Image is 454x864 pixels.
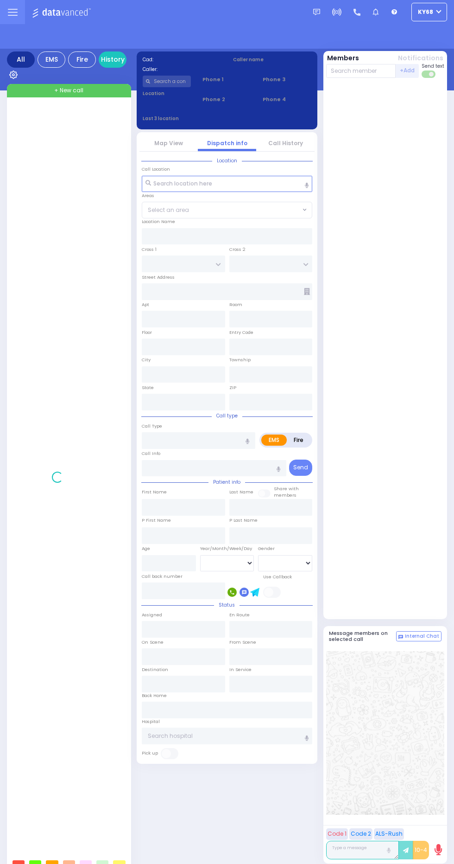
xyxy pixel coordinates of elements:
button: Code 1 [326,828,348,840]
label: City [142,357,151,363]
label: Gender [258,545,275,552]
span: Call type [212,412,242,419]
label: Location [143,90,191,97]
span: Status [214,602,240,608]
a: History [99,51,126,68]
img: comment-alt.png [398,635,403,640]
label: P First Name [142,517,171,524]
label: Areas [142,192,154,199]
img: message.svg [313,9,320,16]
label: Use Callback [263,574,292,580]
label: Floor [142,329,152,336]
button: Send [289,460,312,476]
span: + New call [54,86,83,95]
span: Other building occupants [304,288,310,295]
span: Phone 3 [263,76,311,83]
a: Call History [268,139,303,147]
button: Internal Chat [396,631,441,641]
label: Call Type [142,423,162,429]
span: Phone 4 [263,96,311,103]
label: Cross 2 [229,246,246,253]
label: In Service [229,666,252,673]
label: En Route [229,612,250,618]
label: On Scene [142,639,164,646]
label: Last 3 location [143,115,227,122]
input: Search hospital [142,728,312,744]
label: P Last Name [229,517,258,524]
span: Internal Chat [405,633,439,640]
button: Code 2 [349,828,372,840]
label: Apt [142,301,149,308]
label: Last Name [229,489,253,495]
label: Turn off text [422,70,436,79]
div: EMS [38,51,65,68]
label: Call Info [142,450,160,457]
a: Dispatch info [207,139,247,147]
label: Back Home [142,692,167,699]
button: ALS-Rush [374,828,404,840]
label: Township [229,357,251,363]
input: Search a contact [143,76,191,87]
label: First Name [142,489,167,495]
label: Call back number [142,573,183,580]
button: ky68 [411,3,447,21]
label: State [142,384,154,391]
img: Logo [32,6,94,18]
span: Patient info [208,479,245,486]
span: Location [212,157,242,164]
span: Phone 1 [202,76,251,83]
label: Age [142,545,150,552]
button: Members [327,53,359,63]
div: Year/Month/Week/Day [200,545,254,552]
label: Caller name [233,56,312,63]
div: Fire [68,51,96,68]
span: Send text [422,63,444,70]
label: Caller: [143,66,221,73]
label: Entry Code [229,329,253,336]
span: ky68 [418,8,433,16]
label: Fire [286,435,311,446]
label: Call Location [142,166,170,173]
span: members [274,492,296,498]
input: Search member [326,64,396,78]
label: From Scene [229,639,256,646]
span: Select an area [148,206,189,214]
label: Room [229,301,242,308]
small: Share with [274,486,299,492]
label: ZIP [229,384,236,391]
h5: Message members on selected call [329,630,397,642]
button: Notifications [398,53,443,63]
label: Cross 1 [142,246,157,253]
label: Cad: [143,56,221,63]
label: Assigned [142,612,162,618]
span: Phone 2 [202,96,251,103]
label: Location Name [142,218,175,225]
label: Pick up [142,750,158,756]
label: Destination [142,666,168,673]
label: Hospital [142,718,160,725]
label: EMS [261,435,287,446]
div: All [7,51,35,68]
label: Street Address [142,274,175,281]
input: Search location here [142,176,312,192]
a: Map View [154,139,183,147]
